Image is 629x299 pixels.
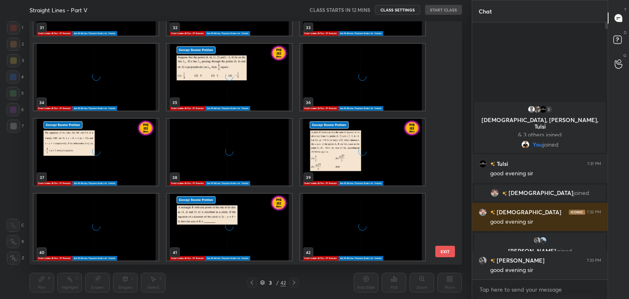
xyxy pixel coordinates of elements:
button: CLASS SETTINGS [375,5,420,15]
img: 158f8156d7f647c887e7214b3f2fa29f.jpg [533,105,541,113]
div: 5 [7,87,24,100]
p: & 3 others joined [479,131,601,138]
div: X [7,235,24,248]
img: 88c099f90e144a8292562f779bd27c8a.jpg [479,256,487,265]
span: joined [573,190,589,196]
span: joined [556,247,572,255]
img: no-rating-badge.077c3623.svg [490,162,495,166]
img: default.png [527,105,536,113]
img: no-rating-badge.077c3623.svg [502,191,507,196]
p: Chat [472,0,498,22]
p: [DEMOGRAPHIC_DATA], [PERSON_NAME], Tulsi [479,117,601,130]
button: EXIT [435,246,455,257]
div: good evening sir [490,266,601,274]
div: 4 [7,70,24,84]
p: G [623,52,627,59]
div: 7:33 PM [587,258,601,263]
img: iconic-dark.1390631f.png [569,210,585,215]
img: 3d30fdac81d7424697066589b8761717.jpg [479,208,487,216]
p: [PERSON_NAME] [479,248,601,254]
div: good evening sir [490,218,601,226]
div: 7:32 PM [587,210,601,215]
p: T [624,7,627,13]
div: C [7,219,24,232]
div: 3 [545,105,553,113]
div: 7:31 PM [587,161,601,166]
img: 3d30fdac81d7424697066589b8761717.jpg [491,189,499,197]
img: 86a57dc968344aaaa77db93ac931f9cd.jpg [539,236,547,245]
div: 1 [7,21,23,34]
img: no-rating-badge.077c3623.svg [490,258,495,263]
img: no-rating-badge.077c3623.svg [490,210,495,215]
div: 7 [7,120,24,133]
span: [DEMOGRAPHIC_DATA] [509,190,573,196]
h6: [PERSON_NAME] [495,256,545,265]
p: D [624,29,627,36]
div: 6 [7,103,24,116]
div: good evening sir [490,170,601,178]
div: Z [7,251,24,265]
div: 3 [267,280,275,285]
h5: CLASS STARTS IN 12 MINS [310,6,370,14]
div: 42 [281,279,286,286]
div: grid [29,21,448,265]
div: / [276,280,279,285]
h4: Straight Lines - Part V [29,6,87,14]
div: grid [472,100,608,280]
img: 88c099f90e144a8292562f779bd27c8a.jpg [533,236,541,245]
h6: Tulsi [495,159,508,168]
div: 2 [7,38,24,51]
span: joined [543,141,559,148]
span: You [533,141,543,148]
h6: [DEMOGRAPHIC_DATA] [495,208,561,216]
img: a916d3b4df5c4a948034d42c480724d5.png [479,160,487,168]
img: a916d3b4df5c4a948034d42c480724d5.png [539,105,547,113]
div: 3 [7,54,24,67]
img: fe4b8a03a1bf418596e07c738c76a6a1.jpg [521,140,529,149]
